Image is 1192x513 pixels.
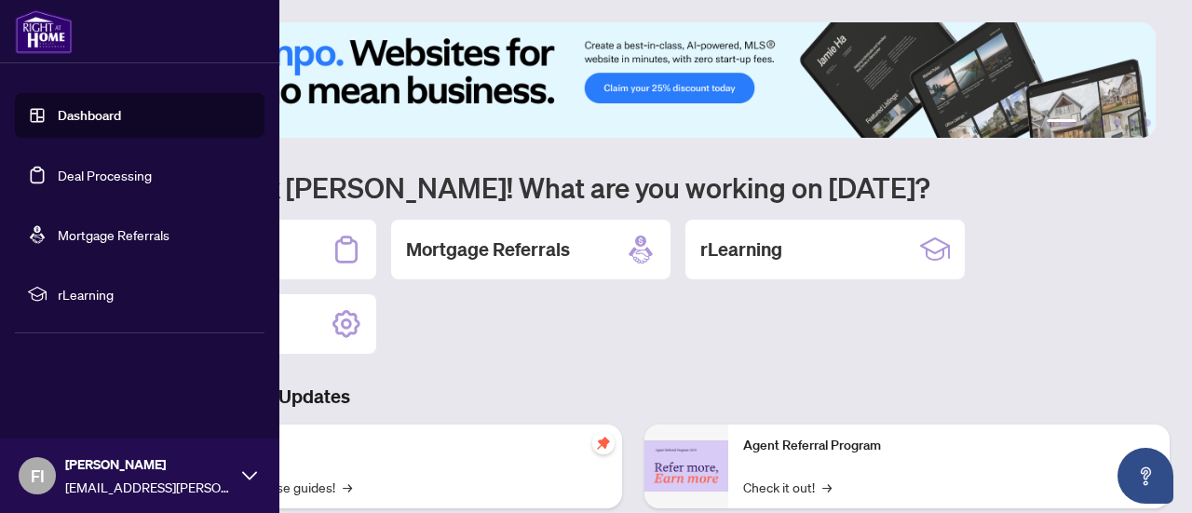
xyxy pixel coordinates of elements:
a: Deal Processing [58,167,152,183]
button: 6 [1144,119,1151,127]
span: FI [31,463,45,489]
a: Mortgage Referrals [58,226,169,243]
h2: Mortgage Referrals [406,236,570,263]
a: Check it out!→ [743,477,832,497]
h3: Brokerage & Industry Updates [97,384,1170,410]
span: pushpin [592,432,615,454]
span: → [822,477,832,497]
button: 1 [1047,119,1077,127]
button: 2 [1084,119,1091,127]
p: Agent Referral Program [743,436,1155,456]
img: Slide 0 [97,22,1156,138]
h2: rLearning [700,236,782,263]
span: → [343,477,352,497]
p: Self-Help [196,436,607,456]
span: [EMAIL_ADDRESS][PERSON_NAME][DOMAIN_NAME] [65,477,233,497]
img: logo [15,9,73,54]
button: 3 [1099,119,1106,127]
button: 5 [1129,119,1136,127]
a: Dashboard [58,107,121,124]
h1: Welcome back [PERSON_NAME]! What are you working on [DATE]? [97,169,1170,205]
span: [PERSON_NAME] [65,454,233,475]
button: Open asap [1117,448,1173,504]
button: 4 [1114,119,1121,127]
img: Agent Referral Program [644,440,728,492]
span: rLearning [58,284,251,304]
